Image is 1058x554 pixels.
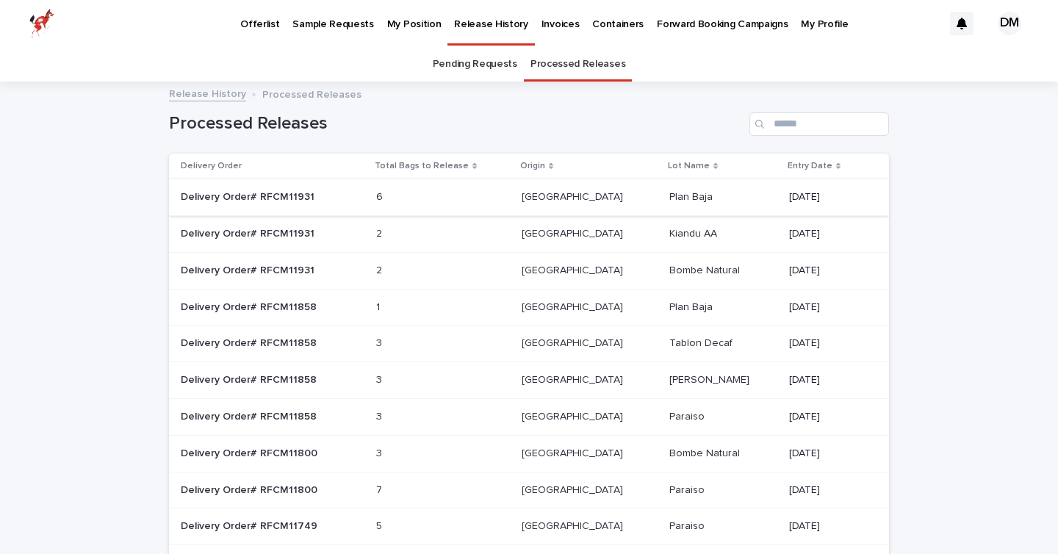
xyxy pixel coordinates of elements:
[522,371,626,386] p: [GEOGRAPHIC_DATA]
[669,298,716,314] p: Plan Baja
[181,158,242,174] p: Delivery Order
[669,445,743,460] p: Bombe Natural
[749,112,889,136] input: Search
[788,158,832,174] p: Entry Date
[789,228,866,240] p: [DATE]
[262,85,361,101] p: Processed Releases
[522,188,626,204] p: [GEOGRAPHIC_DATA]
[29,9,54,38] img: zttTXibQQrCfv9chImQE
[169,362,889,399] tr: Delivery Order# RFCM11858 33 [GEOGRAPHIC_DATA][GEOGRAPHIC_DATA] [PERSON_NAME][PERSON_NAME] [DATE]
[789,301,866,314] p: [DATE]
[522,298,626,314] p: [GEOGRAPHIC_DATA]
[789,520,866,533] p: [DATE]
[522,445,626,460] p: [GEOGRAPHIC_DATA]
[376,298,383,314] p: 1
[669,334,735,350] p: Tablon Decaf
[669,517,708,533] p: Paraiso
[669,188,716,204] p: Plan Baja
[169,215,889,252] tr: Delivery Order# RFCM11931 22 [GEOGRAPHIC_DATA][GEOGRAPHIC_DATA] Kiandu AAKiandu AA [DATE]
[169,252,889,289] tr: Delivery Order# RFCM11931 22 [GEOGRAPHIC_DATA][GEOGRAPHIC_DATA] Bombe NaturalBombe Natural [DATE]
[376,408,385,423] p: 3
[376,517,385,533] p: 5
[522,481,626,497] p: [GEOGRAPHIC_DATA]
[375,158,469,174] p: Total Bags to Release
[669,481,708,497] p: Paraiso
[376,225,385,240] p: 2
[376,445,385,460] p: 3
[669,408,708,423] p: Paraiso
[668,158,710,174] p: Lot Name
[530,47,625,82] a: Processed Releases
[169,325,889,362] tr: Delivery Order# RFCM11858 33 [GEOGRAPHIC_DATA][GEOGRAPHIC_DATA] Tablon DecafTablon Decaf [DATE]
[169,113,744,134] h1: Processed Releases
[169,508,889,545] tr: Delivery Order# RFCM11749 55 [GEOGRAPHIC_DATA][GEOGRAPHIC_DATA] ParaisoParaiso [DATE]
[169,84,246,101] a: Release History
[376,481,385,497] p: 7
[169,398,889,435] tr: Delivery Order# RFCM11858 33 [GEOGRAPHIC_DATA][GEOGRAPHIC_DATA] ParaisoParaiso [DATE]
[376,262,385,277] p: 2
[433,47,517,82] a: Pending Requests
[169,435,889,472] tr: Delivery Order# RFCM11800 33 [GEOGRAPHIC_DATA][GEOGRAPHIC_DATA] Bombe NaturalBombe Natural [DATE]
[520,158,545,174] p: Origin
[789,191,866,204] p: [DATE]
[789,374,866,386] p: [DATE]
[522,517,626,533] p: [GEOGRAPHIC_DATA]
[169,289,889,325] tr: Delivery Order# RFCM11858 11 [GEOGRAPHIC_DATA][GEOGRAPHIC_DATA] Plan BajaPlan Baja [DATE]
[169,179,889,216] tr: Delivery Order# RFCM11931 66 [GEOGRAPHIC_DATA][GEOGRAPHIC_DATA] Plan BajaPlan Baja [DATE]
[376,334,385,350] p: 3
[789,337,866,350] p: [DATE]
[169,472,889,508] tr: Delivery Order# RFCM11800 77 [GEOGRAPHIC_DATA][GEOGRAPHIC_DATA] ParaisoParaiso [DATE]
[522,225,626,240] p: [GEOGRAPHIC_DATA]
[789,447,866,460] p: [DATE]
[522,262,626,277] p: [GEOGRAPHIC_DATA]
[522,408,626,423] p: [GEOGRAPHIC_DATA]
[789,411,866,423] p: [DATE]
[998,12,1021,35] div: DM
[669,371,752,386] p: [PERSON_NAME]
[789,265,866,277] p: [DATE]
[522,334,626,350] p: [GEOGRAPHIC_DATA]
[789,484,866,497] p: [DATE]
[376,371,385,386] p: 3
[669,225,720,240] p: Kiandu AA
[376,188,386,204] p: 6
[669,262,743,277] p: Bombe Natural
